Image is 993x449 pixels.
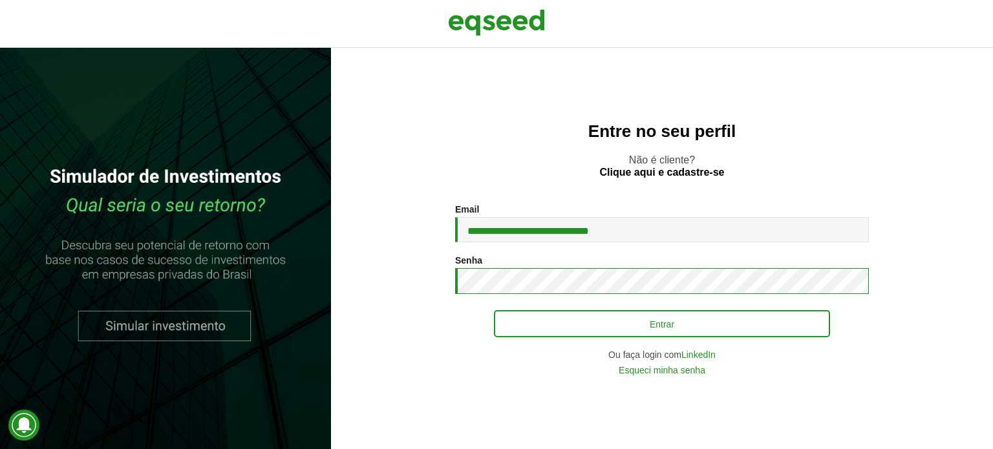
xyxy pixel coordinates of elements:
[494,310,830,337] button: Entrar
[357,154,967,178] p: Não é cliente?
[455,256,482,265] label: Senha
[448,6,545,39] img: EqSeed Logo
[681,350,716,359] a: LinkedIn
[619,366,705,375] a: Esqueci minha senha
[455,205,479,214] label: Email
[357,122,967,141] h2: Entre no seu perfil
[455,350,869,359] div: Ou faça login com
[600,167,725,178] a: Clique aqui e cadastre-se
